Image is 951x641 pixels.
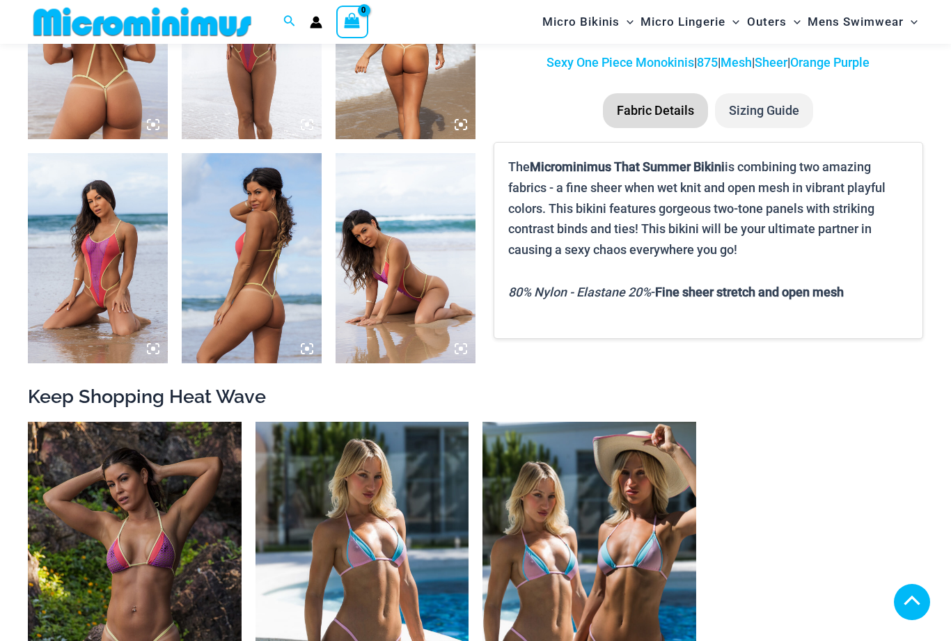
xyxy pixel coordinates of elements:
[537,2,923,42] nav: Site Navigation
[603,93,708,128] li: Fabric Details
[833,55,870,70] a: Purple
[755,55,787,70] a: Sheer
[530,159,725,174] b: Microminimus That Summer Bikini
[620,4,634,40] span: Menu Toggle
[744,4,804,40] a: OutersMenu ToggleMenu Toggle
[904,4,918,40] span: Menu Toggle
[508,285,651,299] i: 80% Nylon - Elastane 20%
[182,153,322,363] img: That Summer Heat Wave 875 One Piece Monokini
[637,4,743,40] a: Micro LingerieMenu ToggleMenu Toggle
[547,55,694,70] a: Sexy One Piece Monokinis
[721,55,752,70] a: Mesh
[283,13,296,31] a: Search icon link
[697,55,718,70] a: 875
[310,16,322,29] a: Account icon link
[336,153,475,363] img: That Summer Heat Wave 875 One Piece Monokini
[804,4,921,40] a: Mens SwimwearMenu ToggleMenu Toggle
[28,153,168,363] img: That Summer Heat Wave 875 One Piece Monokini
[494,52,923,73] p: | | | |
[715,93,813,128] li: Sizing Guide
[725,4,739,40] span: Menu Toggle
[655,285,844,299] b: Fine sheer stretch and open mesh
[28,384,923,409] h2: Keep Shopping Heat Wave
[508,157,909,260] p: The is combining two amazing fabrics - a fine sheer when wet knit and open mesh in vibrant playfu...
[542,4,620,40] span: Micro Bikinis
[336,6,368,38] a: View Shopping Cart, empty
[808,4,904,40] span: Mens Swimwear
[790,55,831,70] a: Orange
[539,4,637,40] a: Micro BikinisMenu ToggleMenu Toggle
[747,4,787,40] span: Outers
[640,4,725,40] span: Micro Lingerie
[28,6,257,38] img: MM SHOP LOGO FLAT
[787,4,801,40] span: Menu Toggle
[508,282,909,303] p: -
